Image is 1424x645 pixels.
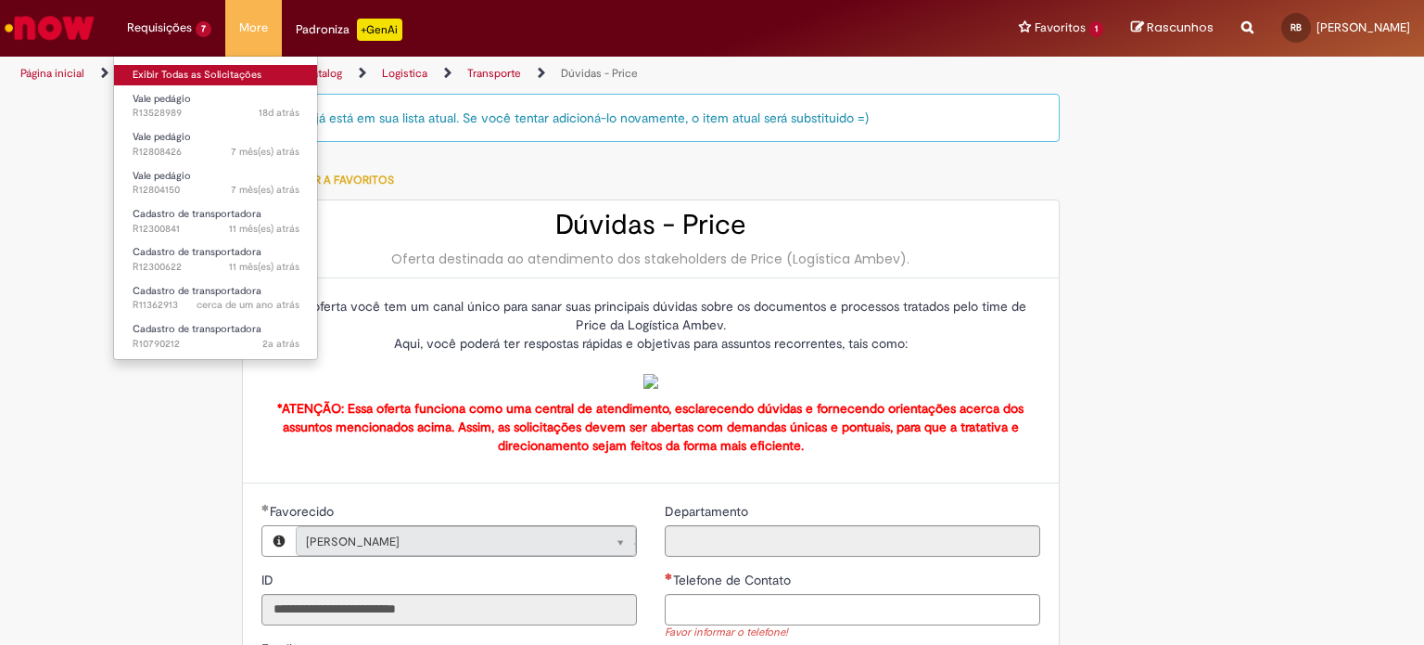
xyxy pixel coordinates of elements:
[259,106,299,120] time: 12/09/2025 18:00:27
[262,337,299,351] time: 05/12/2023 11:02:00
[239,19,268,37] span: More
[231,145,299,159] span: 7 mês(es) atrás
[133,92,191,106] span: Vale pedágio
[261,297,1040,390] p: Nessa oferta você tem um canal único para sanar suas principais dúvidas sobre os documentos e pro...
[2,9,97,46] img: ServiceNow
[261,502,337,521] label: Somente leitura - Necessários - Favorecido
[229,222,299,236] span: 11 mês(es) atrás
[296,526,636,556] a: [PERSON_NAME]Limpar campo Favorecido
[114,166,318,200] a: Aberto R12804150 : Vale pedágio
[133,245,261,259] span: Cadastro de transportadora
[296,19,402,41] div: Padroniza
[1147,19,1214,36] span: Rascunhos
[133,207,261,221] span: Cadastro de transportadora
[665,503,752,520] span: Somente leitura - Departamento
[261,572,277,588] span: Somente leitura - ID
[114,281,318,316] a: Aberto R11362913 : Cadastro de transportadora
[133,284,261,298] span: Cadastro de transportadora
[133,183,299,198] span: R12804150
[197,298,299,312] time: 10/04/2024 10:10:47
[262,526,296,556] button: Favorecido, Visualizar este registro Ricardo Barros
[261,250,1040,268] div: Oferta destinada ao atendimento dos stakeholders de Price (Logística Ambev).
[114,65,318,85] a: Exibir Todas as Solicitações
[133,322,261,336] span: Cadastro de transportadora
[196,21,211,37] span: 7
[133,337,299,352] span: R10790212
[20,66,84,81] a: Página inicial
[242,161,404,200] button: Adicionar a Favoritos
[113,56,318,360] ul: Requisições
[261,571,277,589] label: Somente leitura - ID
[643,374,658,389] img: sys_attachment.do
[197,298,299,312] span: cerca de um ano atrás
[231,183,299,197] time: 13/03/2025 09:55:27
[114,127,318,161] a: Aberto R12808426 : Vale pedágio
[665,626,1040,641] div: Favor informar o telefone!
[229,260,299,274] time: 19/11/2024 09:06:01
[261,210,1040,240] h2: Dúvidas - Price
[229,222,299,236] time: 19/11/2024 09:41:33
[229,260,299,274] span: 11 mês(es) atrás
[133,298,299,313] span: R11362913
[1035,19,1086,37] span: Favoritos
[357,19,402,41] p: +GenAi
[382,66,427,81] a: Logistica
[127,19,192,37] span: Requisições
[561,66,638,81] a: Dúvidas - Price
[133,222,299,237] span: R12300841
[261,504,270,511] span: Obrigatório Preenchido
[270,503,337,520] span: Necessários - Favorecido
[114,204,318,239] a: Aberto R12300841 : Cadastro de transportadora
[1316,19,1410,35] span: [PERSON_NAME]
[665,502,752,521] label: Somente leitura - Departamento
[133,106,299,121] span: R13528989
[665,525,1040,557] input: Departamento
[1290,21,1302,33] span: RB
[673,572,795,588] span: Telefone de Contato
[133,260,299,275] span: R12300622
[231,145,299,159] time: 13/03/2025 18:54:06
[242,94,1060,142] div: Este item já está em sua lista atual. Se você tentar adicioná-lo novamente, o item atual será sub...
[277,400,1023,454] strong: *ATENÇÃO: Essa oferta funciona como uma central de atendimento, esclarecendo dúvidas e fornecendo...
[114,319,318,354] a: Aberto R10790212 : Cadastro de transportadora
[467,66,521,81] a: Transporte
[14,57,935,91] ul: Trilhas de página
[231,183,299,197] span: 7 mês(es) atrás
[306,527,589,557] span: [PERSON_NAME]
[133,145,299,160] span: R12808426
[133,130,191,144] span: Vale pedágio
[261,594,637,626] input: ID
[1089,21,1103,37] span: 1
[259,106,299,120] span: 18d atrás
[114,242,318,277] a: Aberto R12300622 : Cadastro de transportadora
[114,89,318,123] a: Aberto R13528989 : Vale pedágio
[262,337,299,351] span: 2a atrás
[1131,19,1214,37] a: Rascunhos
[133,169,191,183] span: Vale pedágio
[665,573,673,580] span: Necessários
[261,173,394,187] span: Adicionar a Favoritos
[665,594,1040,626] input: Telefone de Contato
